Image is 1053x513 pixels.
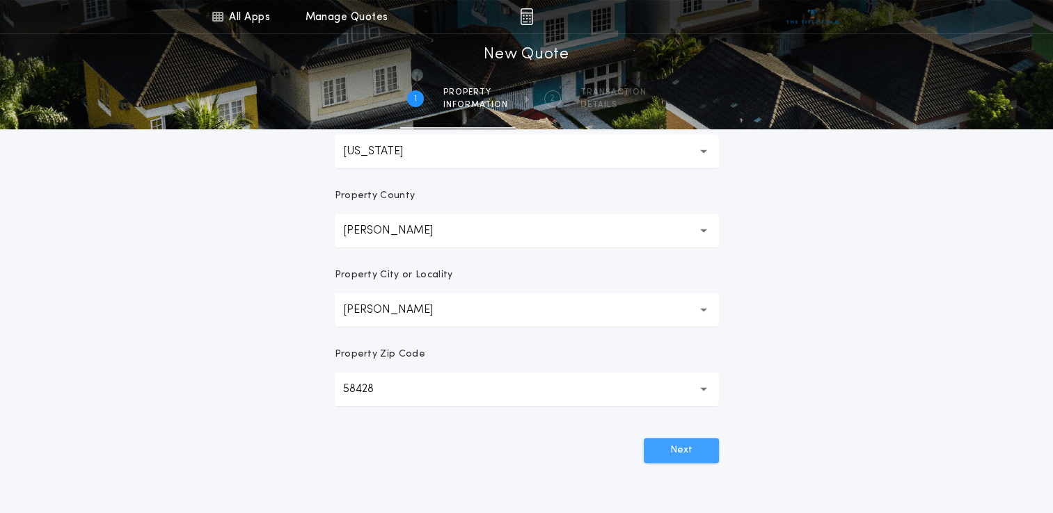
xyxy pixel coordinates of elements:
p: [PERSON_NAME] [343,222,455,239]
img: img [520,8,533,25]
span: Property [443,87,508,98]
span: Transaction [580,87,647,98]
img: vs-icon [786,10,839,24]
p: Property Zip Code [335,348,425,361]
h1: New Quote [484,44,569,66]
button: [PERSON_NAME] [335,214,719,247]
button: Next [644,438,719,463]
button: 58428 [335,373,719,406]
p: Property City or Locality [335,268,453,282]
h2: 1 [414,93,417,104]
p: [PERSON_NAME] [343,302,455,318]
p: Property County [335,189,415,203]
p: 58428 [343,381,396,398]
button: [US_STATE] [335,135,719,168]
span: information [443,99,508,111]
p: [US_STATE] [343,143,425,160]
button: [PERSON_NAME] [335,293,719,327]
span: details [580,99,647,111]
h2: 2 [550,93,555,104]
